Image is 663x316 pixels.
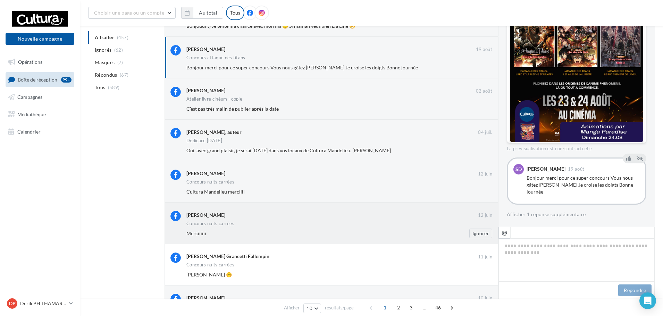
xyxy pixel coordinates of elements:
[4,107,76,122] a: Médiathèque
[6,297,74,310] a: DP Derik PH THAMARET
[527,166,565,171] div: [PERSON_NAME]
[88,7,176,19] button: Choisir une page ou un compte
[186,23,355,29] span: Bonjouur :) Je tente ma chance avec mon fils 😉 Si maman veut bien Da Line 😁
[186,221,234,226] div: Concours nuits carrées
[95,59,115,66] span: Masqués
[393,302,404,313] span: 2
[4,90,76,104] a: Campagnes
[94,10,164,16] span: Choisir une page ou un compte
[325,305,354,311] span: résultats/page
[95,46,111,53] span: Ignorés
[17,94,42,100] span: Campagnes
[478,254,492,260] span: 11 juin
[95,71,117,78] span: Répondus
[186,212,225,219] div: [PERSON_NAME]
[18,76,57,82] span: Boîte de réception
[186,65,418,70] span: Bonjour merci pour ce super concours Vous nous gâtez [PERSON_NAME] Je croise les doigts Bonne jou...
[186,230,206,236] span: Merciiiiii
[507,210,586,219] button: Afficher 1 réponse supplémentaire
[476,46,492,53] span: 19 août
[114,47,123,53] span: (62)
[419,302,430,313] span: ...
[303,304,321,313] button: 10
[181,7,223,19] button: Au total
[186,97,242,101] div: Atelier livre cinéum - copie
[186,189,245,195] span: Cultura Mandelieu merciiii
[284,305,300,311] span: Afficher
[618,284,652,296] button: Répondre
[18,59,42,65] span: Opérations
[186,170,225,177] div: [PERSON_NAME]
[186,55,245,60] div: Concours attaque des titans
[478,212,492,219] span: 12 juin
[117,60,123,65] span: (7)
[379,302,391,313] span: 1
[186,263,234,267] div: Concours nuits carrées
[226,6,244,20] div: Tous
[568,167,584,171] span: 19 août
[502,229,507,236] i: @
[478,295,492,301] span: 10 juin
[186,129,242,136] div: [PERSON_NAME], auteur
[186,87,225,94] div: [PERSON_NAME]
[476,88,492,94] span: 02 août
[186,138,222,143] div: Dédicace [DATE]
[193,7,223,19] button: Au total
[186,294,225,301] div: [PERSON_NAME]
[186,272,232,277] span: [PERSON_NAME] 😊
[120,72,128,78] span: (67)
[17,128,41,134] span: Calendrier
[186,253,269,260] div: [PERSON_NAME] Grancetti Fallempin
[469,229,492,238] button: Ignorer
[527,174,640,195] div: Bonjour merci pour ce super concours Vous nous gâtez [PERSON_NAME] Je croise les doigts Bonne jou...
[405,302,417,313] span: 3
[9,300,16,307] span: DP
[4,72,76,87] a: Boîte de réception99+
[515,166,522,173] span: SD
[4,125,76,139] a: Calendrier
[6,33,74,45] button: Nouvelle campagne
[307,306,312,311] span: 10
[478,171,492,177] span: 12 juin
[61,77,72,83] div: 99+
[186,106,279,112] span: C'est pas très malin de publier après la date
[478,129,492,136] span: 04 juil.
[17,111,46,117] span: Médiathèque
[507,143,646,152] div: La prévisualisation est non-contractuelle
[186,46,225,53] div: [PERSON_NAME]
[639,292,656,309] div: Open Intercom Messenger
[186,180,234,184] div: Concours nuits carrées
[95,84,105,91] span: Tous
[186,147,391,153] span: Oui, avec grand plaisir, je serai [DATE] dans vos locaux de Cultura Mandelieu. [PERSON_NAME]
[20,300,66,307] p: Derik PH THAMARET
[108,85,120,90] span: (589)
[498,227,510,239] button: @
[433,302,444,313] span: 46
[4,55,76,69] a: Opérations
